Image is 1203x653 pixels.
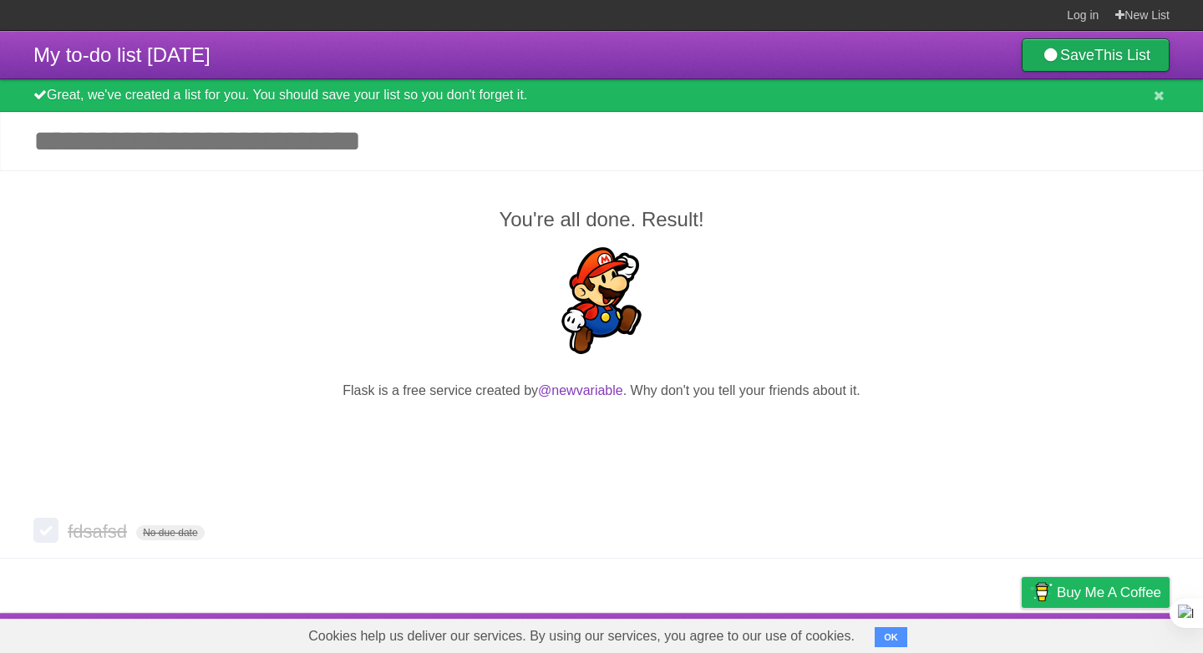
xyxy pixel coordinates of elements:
a: SaveThis List [1022,38,1170,72]
span: Cookies help us deliver our services. By using our services, you agree to our use of cookies. [292,620,871,653]
a: Privacy [1000,617,1043,649]
label: Done [33,518,58,543]
p: Flask is a free service created by . Why don't you tell your friends about it. [33,381,1170,401]
iframe: X Post Button [571,422,632,445]
img: Super Mario [548,247,655,354]
a: Buy me a coffee [1022,577,1170,608]
img: Buy me a coffee [1030,578,1053,606]
span: My to-do list [DATE] [33,43,211,66]
a: @newvariable [538,383,623,397]
span: No due date [136,525,204,540]
a: Developers [855,617,922,649]
button: OK [875,627,907,647]
span: Buy me a coffee [1057,578,1161,607]
span: fdsafsd [68,521,131,542]
b: This List [1094,47,1150,63]
a: About [799,617,835,649]
h2: You're all done. Result! [33,205,1170,235]
a: Terms [943,617,980,649]
a: Suggest a feature [1064,617,1170,649]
